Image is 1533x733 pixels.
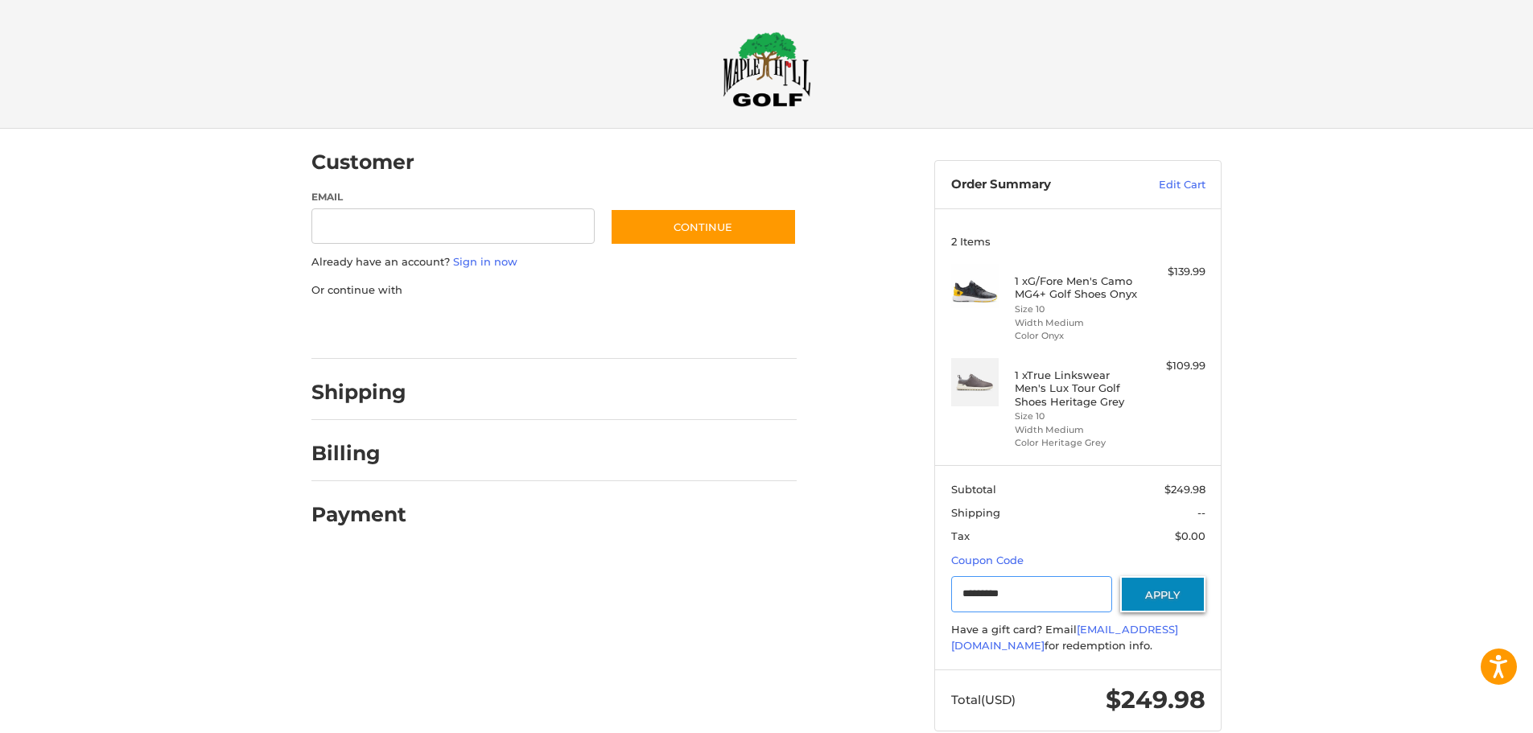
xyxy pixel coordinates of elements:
[311,502,406,527] h2: Payment
[1197,506,1205,519] span: --
[951,235,1205,248] h3: 2 Items
[951,576,1113,612] input: Gift Certificate or Coupon Code
[951,622,1205,653] div: Have a gift card? Email for redemption info.
[307,314,427,343] iframe: PayPal-paypal
[951,529,970,542] span: Tax
[1175,529,1205,542] span: $0.00
[1164,483,1205,496] span: $249.98
[579,314,700,343] iframe: PayPal-venmo
[951,506,1000,519] span: Shipping
[1124,177,1205,193] a: Edit Cart
[951,554,1024,566] a: Coupon Code
[951,177,1124,193] h3: Order Summary
[311,254,797,270] p: Already have an account?
[951,623,1178,652] a: [EMAIL_ADDRESS][DOMAIN_NAME]
[311,190,595,204] label: Email
[1015,410,1138,423] li: Size 10
[311,441,406,466] h2: Billing
[723,31,811,107] img: Maple Hill Golf
[610,208,797,245] button: Continue
[1106,685,1205,714] span: $249.98
[1120,576,1205,612] button: Apply
[1015,369,1138,408] h4: 1 x True Linkswear Men's Lux Tour Golf Shoes Heritage Grey
[443,314,563,343] iframe: PayPal-paylater
[1015,436,1138,450] li: Color Heritage Grey
[453,255,517,268] a: Sign in now
[1015,316,1138,330] li: Width Medium
[1142,264,1205,280] div: $139.99
[1142,358,1205,374] div: $109.99
[1015,303,1138,316] li: Size 10
[311,380,406,405] h2: Shipping
[311,282,797,299] p: Or continue with
[1015,423,1138,437] li: Width Medium
[1015,274,1138,301] h4: 1 x G/Fore Men's Camo MG4+ Golf Shoes Onyx
[1015,329,1138,343] li: Color Onyx
[951,483,996,496] span: Subtotal
[951,692,1016,707] span: Total (USD)
[311,150,414,175] h2: Customer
